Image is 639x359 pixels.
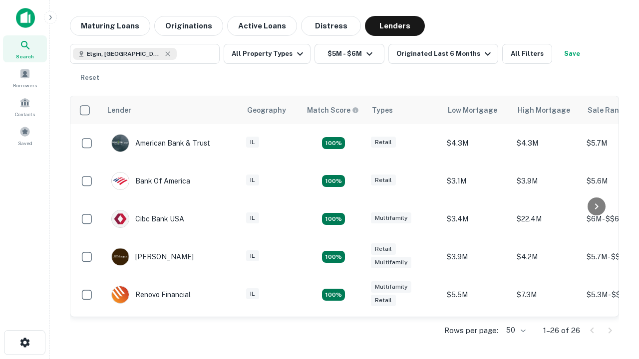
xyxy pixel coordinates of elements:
[247,104,286,116] div: Geography
[442,162,512,200] td: $3.1M
[101,96,241,124] th: Lender
[111,210,184,228] div: Cibc Bank USA
[107,104,131,116] div: Lender
[15,110,35,118] span: Contacts
[365,16,425,36] button: Lenders
[3,64,47,91] a: Borrowers
[246,212,259,224] div: IL
[70,16,150,36] button: Maturing Loans
[246,175,259,186] div: IL
[518,104,570,116] div: High Mortgage
[543,325,580,337] p: 1–26 of 26
[322,213,345,225] div: Matching Properties: 4, hasApolloMatch: undefined
[372,104,393,116] div: Types
[371,243,396,255] div: Retail
[512,276,582,314] td: $7.3M
[512,96,582,124] th: High Mortgage
[224,44,311,64] button: All Property Types
[502,323,527,338] div: 50
[307,105,359,116] div: Capitalize uses an advanced AI algorithm to match your search with the best lender. The match sco...
[322,289,345,301] div: Matching Properties: 4, hasApolloMatch: undefined
[502,44,552,64] button: All Filters
[16,52,34,60] span: Search
[442,124,512,162] td: $4.3M
[371,295,396,306] div: Retail
[366,96,442,124] th: Types
[442,314,512,352] td: $2.2M
[315,44,384,64] button: $5M - $6M
[371,281,411,293] div: Multifamily
[442,238,512,276] td: $3.9M
[112,286,129,303] img: picture
[112,210,129,227] img: picture
[512,162,582,200] td: $3.9M
[13,81,37,89] span: Borrowers
[16,8,35,28] img: capitalize-icon.png
[111,248,194,266] div: [PERSON_NAME]
[301,96,366,124] th: Capitalize uses an advanced AI algorithm to match your search with the best lender. The match sco...
[227,16,297,36] button: Active Loans
[3,93,47,120] a: Contacts
[3,122,47,149] a: Saved
[74,68,106,88] button: Reset
[112,135,129,152] img: picture
[556,44,588,64] button: Save your search to get updates of matches that match your search criteria.
[322,137,345,149] div: Matching Properties: 7, hasApolloMatch: undefined
[111,134,210,152] div: American Bank & Trust
[18,139,32,147] span: Saved
[448,104,497,116] div: Low Mortgage
[112,173,129,189] img: picture
[388,44,498,64] button: Originated Last 6 Months
[512,124,582,162] td: $4.3M
[111,286,191,304] div: Renovo Financial
[301,16,361,36] button: Distress
[154,16,223,36] button: Originations
[589,247,639,295] iframe: Chat Widget
[246,250,259,262] div: IL
[322,175,345,187] div: Matching Properties: 4, hasApolloMatch: undefined
[87,49,162,58] span: Elgin, [GEOGRAPHIC_DATA], [GEOGRAPHIC_DATA]
[512,314,582,352] td: $3.1M
[3,35,47,62] a: Search
[246,137,259,148] div: IL
[396,48,494,60] div: Originated Last 6 Months
[371,257,411,268] div: Multifamily
[307,105,357,116] h6: Match Score
[512,200,582,238] td: $22.4M
[322,251,345,263] div: Matching Properties: 4, hasApolloMatch: undefined
[246,288,259,300] div: IL
[111,172,190,190] div: Bank Of America
[442,200,512,238] td: $3.4M
[371,175,396,186] div: Retail
[512,238,582,276] td: $4.2M
[442,96,512,124] th: Low Mortgage
[371,212,411,224] div: Multifamily
[371,137,396,148] div: Retail
[241,96,301,124] th: Geography
[444,325,498,337] p: Rows per page:
[442,276,512,314] td: $5.5M
[112,248,129,265] img: picture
